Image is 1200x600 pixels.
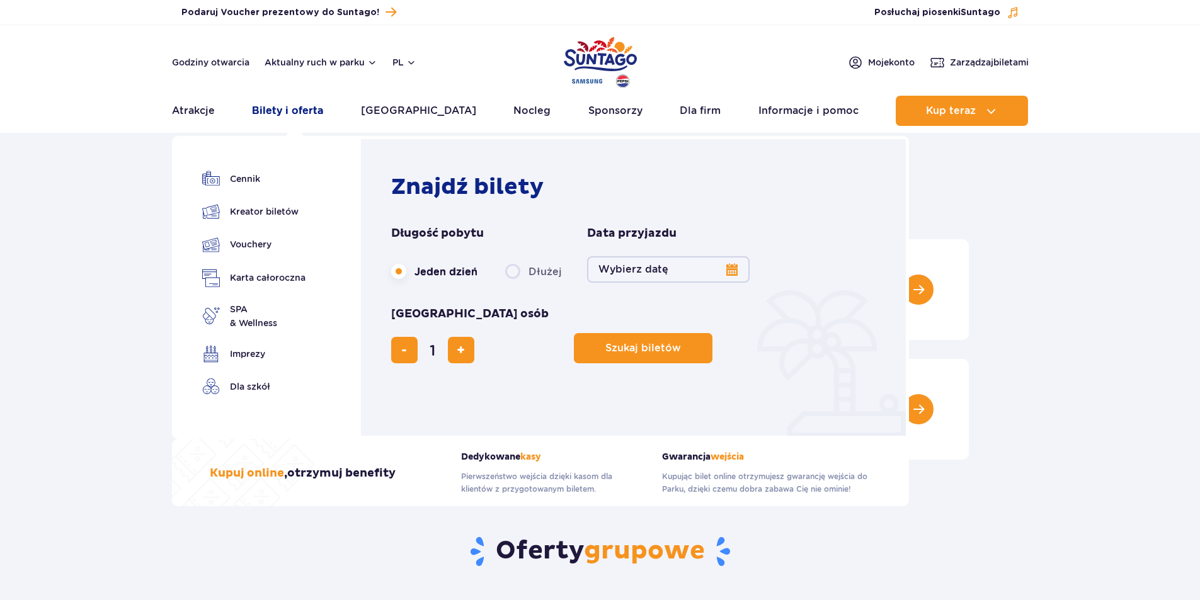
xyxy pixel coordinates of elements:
[202,170,306,188] a: Cennik
[448,337,474,363] button: dodaj bilet
[231,535,969,568] h2: Oferty
[265,57,377,67] button: Aktualny ruch w parku
[564,31,637,89] a: Park of Poland
[662,451,871,462] strong: Gwarancja
[950,56,1029,69] span: Zarządzaj biletami
[505,258,562,285] label: Dłużej
[391,337,418,363] button: usuń bilet
[202,345,306,363] a: Imprezy
[391,226,484,241] span: Długość pobytu
[202,235,306,254] a: Vouchery
[202,203,306,220] a: Kreator biletów
[930,55,1029,70] a: Zarządzajbiletami
[172,96,215,126] a: Atrakcje
[680,96,721,126] a: Dla firm
[230,302,277,330] span: SPA & Wellness
[513,96,551,126] a: Nocleg
[391,226,882,363] form: Planowanie wizyty w Park of Poland
[391,307,549,322] span: [GEOGRAPHIC_DATA] osób
[202,302,306,330] a: SPA& Wellness
[391,258,477,285] label: Jeden dzień
[584,535,705,567] span: grupowe
[252,96,323,126] a: Bilety i oferta
[391,173,544,201] strong: Znajdź bilety
[874,6,1000,19] span: Posłuchaj piosenki
[172,56,249,69] a: Godziny otwarcia
[711,451,744,462] span: wejścia
[588,96,643,126] a: Sponsorzy
[874,6,1019,19] button: Posłuchaj piosenkiSuntago
[461,451,643,462] strong: Dedykowane
[361,96,476,126] a: [GEOGRAPHIC_DATA]
[392,56,416,69] button: pl
[868,56,915,69] span: Moje konto
[896,96,1028,126] button: Kup teraz
[605,342,681,354] span: Szukaj biletów
[181,6,379,19] span: Podaruj Voucher prezentowy do Suntago!
[202,269,306,287] a: Karta całoroczna
[461,470,643,495] p: Pierwszeństwo wejścia dzięki kasom dla klientów z przygotowanym biletem.
[210,466,396,481] h3: , otrzymuj benefity
[587,226,677,241] span: Data przyjazdu
[210,466,284,480] span: Kupuj online
[848,55,915,70] a: Mojekonto
[181,4,396,21] a: Podaruj Voucher prezentowy do Suntago!
[418,335,448,365] input: liczba biletów
[662,470,871,495] p: Kupując bilet online otrzymujesz gwarancję wejścia do Parku, dzięki czemu dobra zabawa Cię nie om...
[758,96,859,126] a: Informacje i pomoc
[574,333,712,363] button: Szukaj biletów
[926,105,976,116] span: Kup teraz
[520,451,541,462] span: kasy
[587,256,750,283] button: Wybierz datę
[202,378,306,395] a: Dla szkół
[961,8,1000,17] span: Suntago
